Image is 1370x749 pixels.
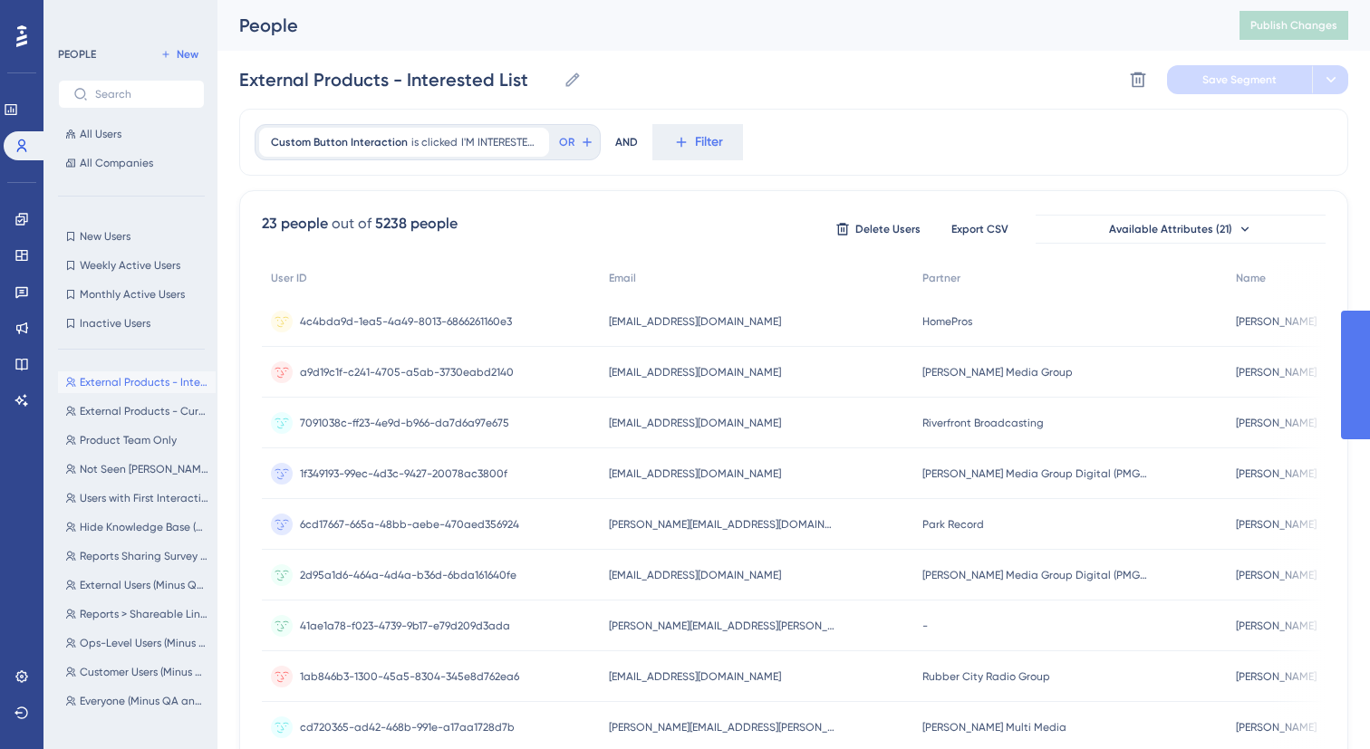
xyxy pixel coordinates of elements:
span: [PERSON_NAME] [1236,720,1317,735]
button: Product Team Only [58,429,216,451]
span: External Products - Interested List [80,375,208,389]
div: AND [615,124,638,160]
span: Park Record [922,517,984,532]
span: Save Segment [1202,72,1277,87]
span: [PERSON_NAME] [1236,466,1317,481]
span: Customer Users (Minus QA) [80,665,208,679]
input: Segment Name [239,67,556,92]
span: [PERSON_NAME] Media Group Digital (PMGD) [922,568,1149,582]
span: Riverfront Broadcasting [922,416,1044,430]
span: [PERSON_NAME][EMAIL_ADDRESS][PERSON_NAME][DOMAIN_NAME] [609,720,835,735]
span: HomePros [922,314,972,329]
span: 2d95a1d6-464a-4d4a-b36d-6bda161640fe [300,568,516,582]
iframe: UserGuiding AI Assistant Launcher [1294,677,1348,732]
span: Delete Users [855,222,921,236]
span: New Users [80,229,130,244]
button: Reports > Shareable Link Modal Users [58,603,216,625]
span: External Users (Minus QA and Customers) [80,578,208,592]
span: [EMAIL_ADDRESS][DOMAIN_NAME] [609,416,781,430]
span: 1f349193-99ec-4d3c-9427-20078ac3800f [300,466,507,481]
button: All Companies [58,152,205,174]
span: Not Seen [PERSON_NAME] Guide #1 [80,462,208,476]
button: Inactive Users [58,312,205,334]
span: I'M INTERESTED (Guide: External Products - Interest List, Step: 1) [461,135,537,149]
span: Custom Button Interaction [271,135,408,149]
span: [EMAIL_ADDRESS][DOMAIN_NAME] [609,466,781,481]
span: Monthly Active Users [80,287,185,302]
span: Export CSV [951,222,1008,236]
span: [PERSON_NAME] Multi Media [922,720,1066,735]
span: [PERSON_NAME] [1236,416,1317,430]
span: Hide Knowledge Base (Academy) Users [80,520,208,534]
span: [PERSON_NAME] [1236,365,1317,379]
button: Delete Users [833,215,923,244]
button: Ops-Level Users (Minus QA) [58,632,216,654]
button: Export CSV [934,215,1025,244]
span: [PERSON_NAME][EMAIL_ADDRESS][PERSON_NAME][DOMAIN_NAME] [609,619,835,633]
span: [EMAIL_ADDRESS][DOMAIN_NAME] [609,669,781,684]
div: 23 people [262,213,328,235]
button: Everyone (Minus QA and Customer Users) [58,690,216,712]
span: 6cd17667-665a-48bb-aebe-470aed356924 [300,517,519,532]
button: Save Segment [1167,65,1312,94]
button: All Users [58,123,205,145]
span: New [177,47,198,62]
span: [EMAIL_ADDRESS][DOMAIN_NAME] [609,568,781,582]
span: a9d19c1f-c241-4705-a5ab-3730eabd2140 [300,365,514,379]
span: 41ae1a78-f023-4739-9b17-e79d209d3ada [300,619,510,633]
button: External Users (Minus QA and Customers) [58,574,216,596]
span: Reports Sharing Survey Non-Viewers (External Only) [80,549,208,563]
span: [PERSON_NAME] Media Group Digital (PMGD) [922,466,1149,481]
span: OR [559,135,574,149]
button: Customer Users (Minus QA) [58,661,216,683]
span: Publish Changes [1250,18,1337,33]
span: Ops-Level Users (Minus QA) [80,636,208,650]
span: [PERSON_NAME] [1236,619,1317,633]
button: Publish Changes [1240,11,1348,40]
button: Hide Knowledge Base (Academy) Users [58,516,216,538]
div: People [239,13,1194,38]
button: New Users [58,226,205,247]
button: Weekly Active Users [58,254,205,276]
div: out of [332,213,371,235]
span: Rubber City Radio Group [922,669,1050,684]
span: Partner [922,271,960,285]
span: Reports > Shareable Link Modal Users [80,607,208,621]
span: [PERSON_NAME][EMAIL_ADDRESS][DOMAIN_NAME] [609,517,835,532]
span: Filter [695,131,723,153]
button: OR [556,128,596,157]
span: Product Team Only [80,433,177,447]
button: New [154,43,205,65]
span: Weekly Active Users [80,258,180,273]
input: Search [95,88,189,101]
span: Users with First Interaction More than [DATE] (Minus QA) [80,491,208,505]
div: PEOPLE [58,47,96,62]
span: 7091038c-ff23-4e9d-b966-da7d6a97e675 [300,416,509,430]
button: Monthly Active Users [58,283,205,305]
span: All Users [80,127,121,141]
button: Available Attributes (21) [1036,215,1326,244]
button: Not Seen [PERSON_NAME] Guide #1 [58,458,216,480]
span: External Products - Current Partners [80,404,208,418]
span: [PERSON_NAME] [1236,314,1317,329]
span: Inactive Users [80,316,150,331]
button: Users with First Interaction More than [DATE] (Minus QA) [58,487,216,509]
span: 1ab846b3-1300-45a5-8304-345e8d762ea6 [300,669,519,684]
span: Name [1236,271,1266,285]
span: 4c4bda9d-1ea5-4a49-8013-6866261160e3 [300,314,512,329]
span: All Companies [80,156,153,170]
span: [EMAIL_ADDRESS][DOMAIN_NAME] [609,314,781,329]
span: cd720365-ad42-468b-991e-a17aa1728d7b [300,720,515,735]
button: Reports Sharing Survey Non-Viewers (External Only) [58,545,216,567]
div: 5238 people [375,213,458,235]
span: [PERSON_NAME] [1236,517,1317,532]
span: User ID [271,271,307,285]
span: [PERSON_NAME] [1236,669,1317,684]
span: [PERSON_NAME] [1236,568,1317,582]
button: External Products - Interested List [58,371,216,393]
button: Filter [652,124,743,160]
span: Available Attributes (21) [1109,222,1232,236]
span: [EMAIL_ADDRESS][DOMAIN_NAME] [609,365,781,379]
span: Everyone (Minus QA and Customer Users) [80,694,208,708]
span: Email [609,271,636,285]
